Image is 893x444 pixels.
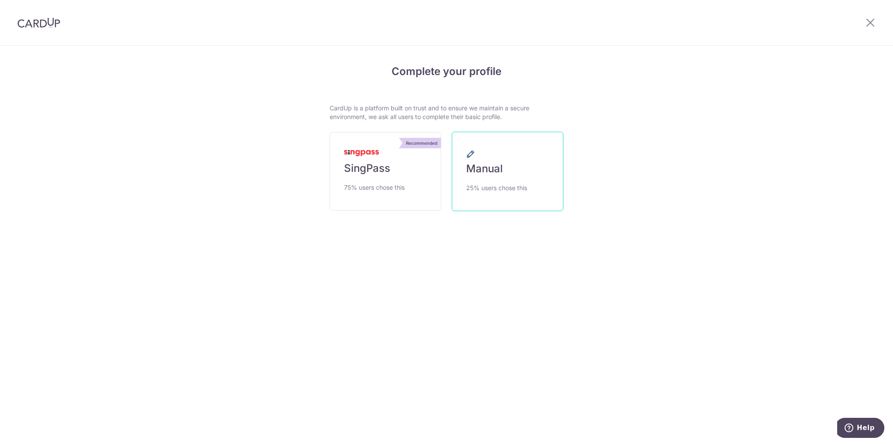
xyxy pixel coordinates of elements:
[330,132,441,211] a: Recommended SingPass 75% users chose this
[330,104,563,121] p: CardUp is a platform built on trust and to ensure we maintain a secure environment, we ask all us...
[402,138,441,148] div: Recommended
[466,183,527,193] span: 25% users chose this
[330,64,563,79] h4: Complete your profile
[466,162,503,176] span: Manual
[344,161,390,175] span: SingPass
[344,150,379,156] img: MyInfoLogo
[837,418,884,440] iframe: Opens a widget where you can find more information
[17,17,60,28] img: CardUp
[20,6,37,14] span: Help
[452,132,563,211] a: Manual 25% users chose this
[344,182,405,193] span: 75% users chose this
